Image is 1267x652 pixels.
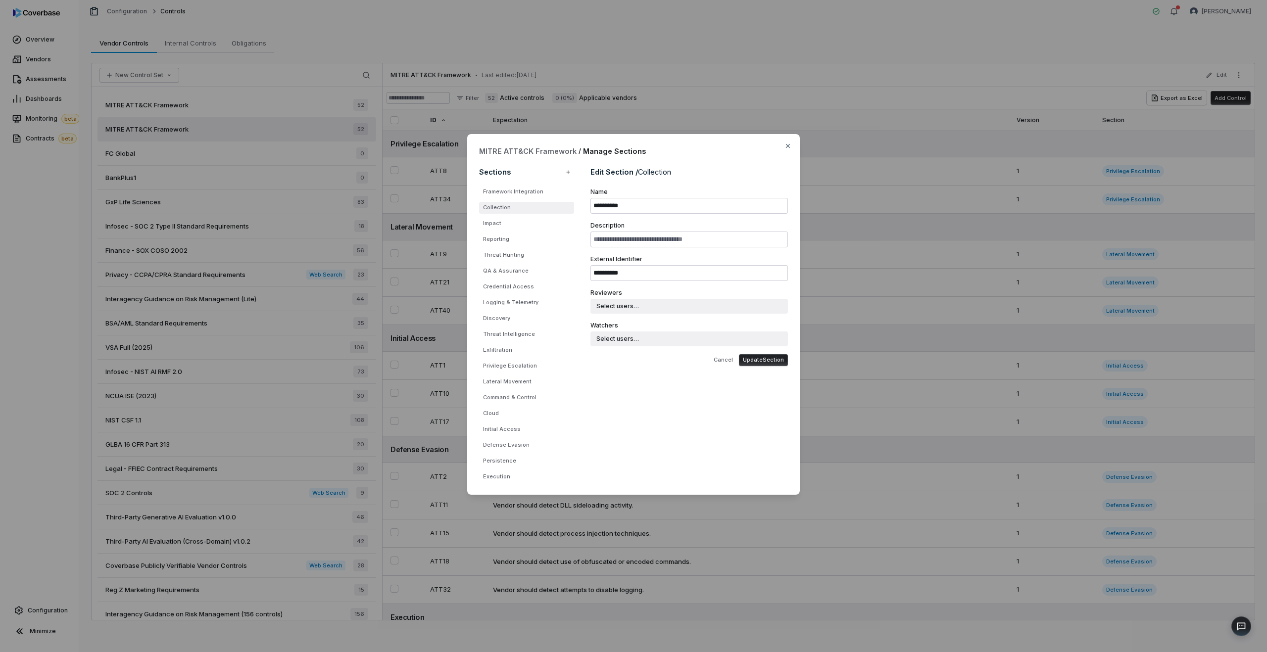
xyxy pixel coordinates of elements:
[590,331,788,346] button: Select users…
[479,146,577,156] div: MITRE ATT&CK Framework
[583,146,646,156] span: Manage Sections
[590,299,788,314] button: Select users…
[479,167,511,177] h3: Sections
[579,146,581,155] p: /
[590,289,788,297] label: Reviewers
[479,344,574,356] li: Exfiltration
[479,233,574,245] li: Reporting
[479,408,574,419] li: Cloud
[590,167,671,177] h3: Edit Section /
[479,313,574,325] li: Discovery
[479,265,574,277] li: QA & Assurance
[739,354,788,366] button: UpdateSection
[479,328,574,340] li: Threat Intelligence
[479,202,574,214] li: Collection
[590,265,788,281] input: External Identifier
[590,198,788,214] input: Name
[479,471,574,483] li: Execution
[479,297,574,309] li: Logging & Telemetry
[479,439,574,451] li: Defense Evasion
[479,423,574,435] li: Initial Access
[590,222,788,230] span: Description
[590,188,788,196] span: Name
[479,455,574,467] li: Persistence
[479,186,574,198] li: Framework Integration
[590,322,788,329] label: Watchers
[479,376,574,388] li: Lateral Movement
[479,218,574,230] li: Impact
[710,354,737,366] button: Cancel
[479,392,574,404] li: Command & Control
[479,360,574,372] li: Privilege Escalation
[479,249,574,261] li: Threat Hunting
[638,168,671,176] span: Collection
[590,255,788,263] span: External Identifier
[479,281,574,293] li: Credential Access
[590,232,788,247] input: Description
